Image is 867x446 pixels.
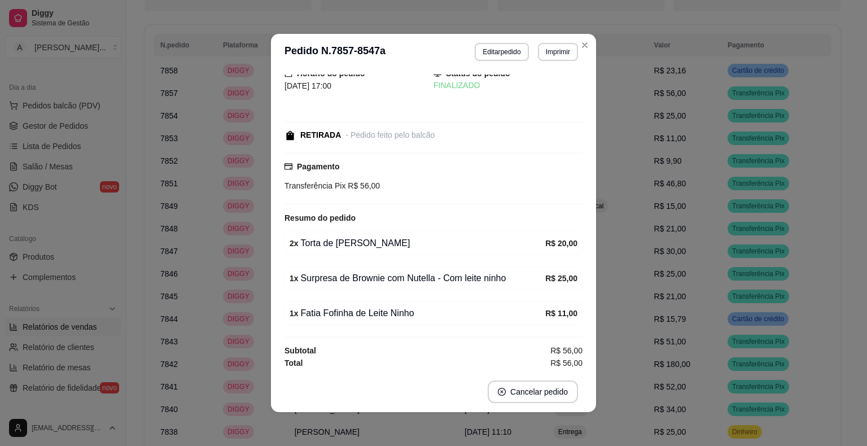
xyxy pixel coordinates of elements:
span: R$ 56,00 [345,181,380,190]
span: Transferência Pix [284,181,345,190]
div: RETIRADA [300,129,341,141]
div: FINALIZADO [433,80,583,91]
button: close-circleCancelar pedido [488,381,578,403]
button: Imprimir [538,43,578,61]
span: [DATE] 17:00 [284,81,331,90]
span: R$ 56,00 [550,344,583,357]
div: - Pedido feito pelo balcão [345,129,435,141]
div: Surpresa de Brownie com Nutella - Com leite ninho [290,272,545,285]
div: Torta de [PERSON_NAME] [290,237,545,250]
span: credit-card [284,163,292,170]
strong: 1 x [290,309,299,318]
strong: 2 x [290,239,299,248]
strong: R$ 25,00 [545,274,577,283]
strong: Subtotal [284,346,316,355]
span: R$ 56,00 [550,357,583,369]
strong: R$ 11,00 [545,309,577,318]
strong: Resumo do pedido [284,213,356,222]
strong: Total [284,358,303,368]
strong: R$ 20,00 [545,239,577,248]
strong: 1 x [290,274,299,283]
div: Fatia Fofinha de Leite Ninho [290,307,545,320]
h3: Pedido N. 7857-8547a [284,43,386,61]
button: Close [576,36,594,54]
strong: Pagamento [297,162,339,171]
button: Editarpedido [475,43,528,61]
span: close-circle [498,388,506,396]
